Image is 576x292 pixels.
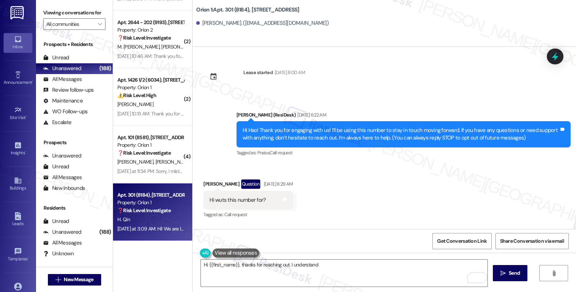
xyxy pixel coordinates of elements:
[43,218,69,225] div: Unread
[117,207,171,214] strong: ❓ Risk Level: Investigate
[117,44,161,50] span: M. [PERSON_NAME]
[43,152,81,160] div: Unanswered
[117,76,184,84] div: Apt. 1426 1/2 (6034), [STREET_ADDRESS]
[156,159,237,165] span: [PERSON_NAME][GEOGRAPHIC_DATA]
[26,114,27,119] span: •
[509,269,520,277] span: Send
[273,69,305,76] div: [DATE] 8:00 AM
[241,179,260,188] div: Question
[210,196,266,204] div: Hi wuts this number for?
[117,19,184,26] div: Apt. 2644 - 202 (9193), [STREET_ADDRESS]
[117,199,184,206] div: Property: Orion 1
[4,139,32,159] a: Insights •
[257,150,270,156] span: Praise ,
[48,274,101,286] button: New Message
[117,168,355,174] div: [DATE] at 11:34 PM: Sorry, I mistakenly sent the previous message. I was wondering where I can th...
[117,216,130,223] span: H. Qin
[28,255,29,260] span: •
[36,139,113,146] div: Prospects
[32,79,33,84] span: •
[43,184,85,192] div: New Inbounds
[25,149,26,154] span: •
[4,33,32,53] a: Inbox
[117,150,171,156] strong: ❓ Risk Level: Investigate
[117,225,330,232] div: [DATE] at 3:09 AM: Hi! We are looking for the key to get in to the building, not the keys for the...
[203,209,293,220] div: Tagged as:
[117,84,184,91] div: Property: Orion 1
[43,76,82,83] div: All Messages
[495,233,569,249] button: Share Conversation via email
[270,150,292,156] span: Call request
[36,204,113,212] div: Residents
[201,260,487,287] textarea: To enrich screen reader interactions, please activate Accessibility in Grammarly extension settings
[43,54,69,61] div: Unread
[4,104,32,123] a: Site Visit •
[203,179,293,191] div: [PERSON_NAME]
[117,159,156,165] span: [PERSON_NAME]
[98,21,102,27] i: 
[4,245,32,265] a: Templates •
[43,174,82,181] div: All Messages
[500,237,564,245] span: Share Conversation via email
[117,26,184,34] div: Property: Orion 2
[43,7,105,18] label: Viewing conversations for
[43,239,82,247] div: All Messages
[224,211,247,218] span: Call request
[43,65,81,72] div: Unanswered
[43,228,81,236] div: Unanswered
[98,63,113,74] div: (188)
[117,92,156,99] strong: ⚠️ Risk Level: High
[46,18,94,30] input: All communities
[117,134,184,141] div: Apt. 101 (8581), [STREET_ADDRESS]
[117,53,556,59] div: [DATE] 10:46 AM: Thank you for your message. Our offices are currently closed, but we will contac...
[117,191,184,199] div: Apt. 301 (8184), [STREET_ADDRESS]
[243,69,273,76] div: Lease started
[43,119,71,126] div: Escalate
[117,101,153,108] span: [PERSON_NAME]
[296,111,326,119] div: [DATE] 6:22 AM
[64,276,93,283] span: New Message
[551,270,557,276] i: 
[4,210,32,229] a: Leads
[243,127,559,142] div: Hi Hao! Thank you for engaging with us! I’ll be using this number to stay in touch moving forward...
[237,147,571,158] div: Tagged as:
[162,44,200,50] span: [PERSON_NAME]
[437,237,487,245] span: Get Conversation Link
[237,111,571,121] div: [PERSON_NAME] (ResiDesk)
[117,110,554,117] div: [DATE] 10:13 AM: Thank you for your message. Our offices are currently closed, but we will contac...
[500,270,506,276] i: 
[10,6,25,19] img: ResiDesk Logo
[43,86,94,94] div: Review follow-ups
[43,163,69,170] div: Unread
[432,233,491,249] button: Get Conversation Link
[4,174,32,194] a: Buildings
[196,19,329,27] div: [PERSON_NAME]. ([EMAIL_ADDRESS][DOMAIN_NAME])
[117,35,171,41] strong: ❓ Risk Level: Investigate
[98,227,113,238] div: (188)
[43,108,87,115] div: WO Follow-ups
[36,41,113,48] div: Prospects + Residents
[196,6,299,14] b: Orion 1: Apt. 301 (8184), [STREET_ADDRESS]
[117,141,184,149] div: Property: Orion 1
[43,97,83,105] div: Maintenance
[43,250,74,257] div: Unknown
[55,277,61,283] i: 
[493,265,528,281] button: Send
[262,180,293,188] div: [DATE] 6:29 AM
